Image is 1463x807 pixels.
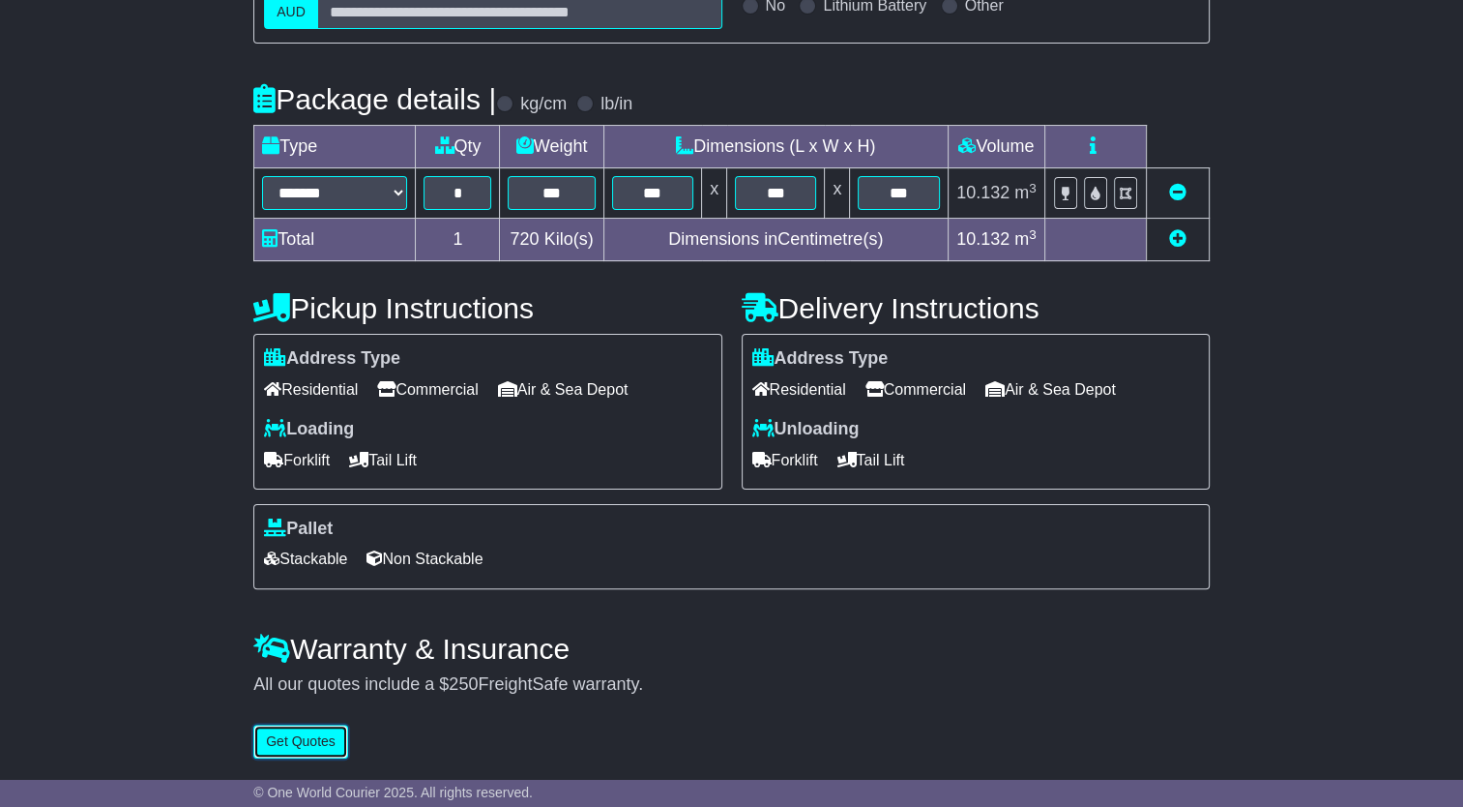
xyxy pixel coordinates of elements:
td: Type [254,126,416,168]
span: m [1014,229,1037,249]
span: Tail Lift [837,445,905,475]
span: 10.132 [956,183,1009,202]
sup: 3 [1029,227,1037,242]
td: Total [254,219,416,261]
div: All our quotes include a $ FreightSafe warranty. [253,674,1210,696]
span: 720 [511,229,540,249]
label: lb/in [600,94,632,115]
h4: Delivery Instructions [742,292,1210,324]
td: 1 [416,219,500,261]
h4: Warranty & Insurance [253,633,1210,665]
td: Weight [500,126,603,168]
label: Pallet [264,519,333,540]
a: Remove this item [1169,183,1186,202]
span: 250 [449,674,478,694]
span: 10.132 [956,229,1009,249]
a: Add new item [1169,229,1186,249]
label: kg/cm [520,94,567,115]
td: Kilo(s) [500,219,603,261]
span: Residential [264,374,358,404]
span: Air & Sea Depot [498,374,629,404]
label: Address Type [752,348,889,370]
span: Residential [752,374,846,404]
span: Air & Sea Depot [985,374,1116,404]
h4: Package details | [253,83,496,115]
td: Volume [948,126,1044,168]
td: x [702,168,727,219]
td: Dimensions in Centimetre(s) [603,219,948,261]
span: Non Stackable [366,544,483,574]
label: Loading [264,419,354,440]
label: Address Type [264,348,400,370]
td: Dimensions (L x W x H) [603,126,948,168]
span: © One World Courier 2025. All rights reserved. [253,785,533,800]
td: x [825,168,850,219]
button: Get Quotes [253,725,348,759]
h4: Pickup Instructions [253,292,721,324]
span: Commercial [377,374,478,404]
label: Unloading [752,419,860,440]
span: Commercial [865,374,966,404]
span: Forklift [264,445,330,475]
span: Stackable [264,544,347,574]
span: m [1014,183,1037,202]
sup: 3 [1029,181,1037,195]
span: Tail Lift [349,445,417,475]
td: Qty [416,126,500,168]
span: Forklift [752,445,818,475]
